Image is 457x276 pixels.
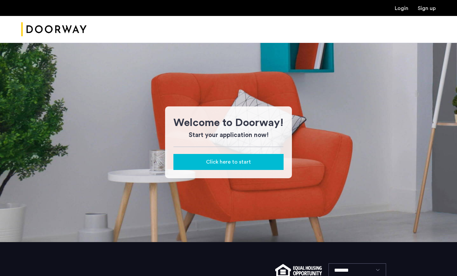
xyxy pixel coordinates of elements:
a: Cazamio Logo [21,17,87,42]
button: button [173,154,284,170]
img: logo [21,17,87,42]
h3: Start your application now! [173,131,284,140]
span: Click here to start [206,158,251,166]
a: Registration [418,6,436,11]
h1: Welcome to Doorway! [173,115,284,131]
a: Login [395,6,408,11]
